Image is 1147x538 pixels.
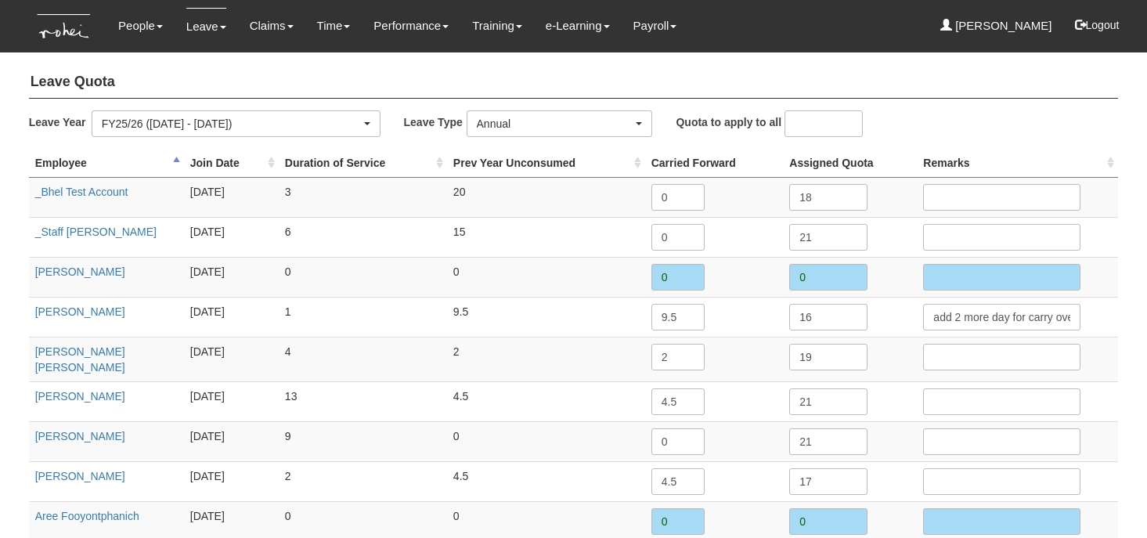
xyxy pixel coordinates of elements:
[279,177,447,217] td: 3
[472,8,522,44] a: Training
[917,149,1118,178] th: Remarks : activate to sort column ascending
[467,110,653,137] button: Annual
[447,337,645,381] td: 2
[29,67,1119,99] h4: Leave Quota
[92,110,381,137] button: FY25/26 ([DATE] - [DATE])
[783,149,917,178] th: Assigned Quota
[29,110,92,133] label: Leave Year
[1064,6,1131,44] button: Logout
[35,390,125,403] a: [PERSON_NAME]
[184,297,279,337] td: [DATE]
[447,217,645,257] td: 15
[35,226,157,238] a: _Staff [PERSON_NAME]
[447,177,645,217] td: 20
[279,461,447,501] td: 2
[477,116,633,132] div: Annual
[279,149,447,178] th: Duration of Service : activate to sort column ascending
[184,149,279,178] th: Join Date : activate to sort column ascending
[35,470,125,482] a: [PERSON_NAME]
[940,8,1052,44] a: [PERSON_NAME]
[447,149,645,178] th: Prev Year Unconsumed : activate to sort column ascending
[184,177,279,217] td: [DATE]
[645,149,784,178] th: Carried Forward
[447,381,645,421] td: 4.5
[35,510,139,522] a: Aree Fooyontphanich
[102,116,361,132] div: FY25/26 ([DATE] - [DATE])
[317,8,351,44] a: Time
[279,297,447,337] td: 1
[184,421,279,461] td: [DATE]
[118,8,163,44] a: People
[404,110,467,133] label: Leave Type
[373,8,449,44] a: Performance
[279,421,447,461] td: 9
[184,381,279,421] td: [DATE]
[35,305,125,318] a: [PERSON_NAME]
[447,421,645,461] td: 0
[447,297,645,337] td: 9.5
[35,345,125,374] a: [PERSON_NAME] [PERSON_NAME]
[186,8,226,45] a: Leave
[279,257,447,297] td: 0
[184,337,279,381] td: [DATE]
[35,265,125,278] a: [PERSON_NAME]
[546,8,610,44] a: e-Learning
[279,381,447,421] td: 13
[184,461,279,501] td: [DATE]
[633,8,677,44] a: Payroll
[250,8,294,44] a: Claims
[279,337,447,381] td: 4
[184,217,279,257] td: [DATE]
[184,257,279,297] td: [DATE]
[676,110,781,133] label: Quota to apply to all
[279,217,447,257] td: 6
[35,430,125,442] a: [PERSON_NAME]
[29,149,184,178] th: Employee : activate to sort column descending
[35,186,128,198] a: _Bhel Test Account
[447,461,645,501] td: 4.5
[447,257,645,297] td: 0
